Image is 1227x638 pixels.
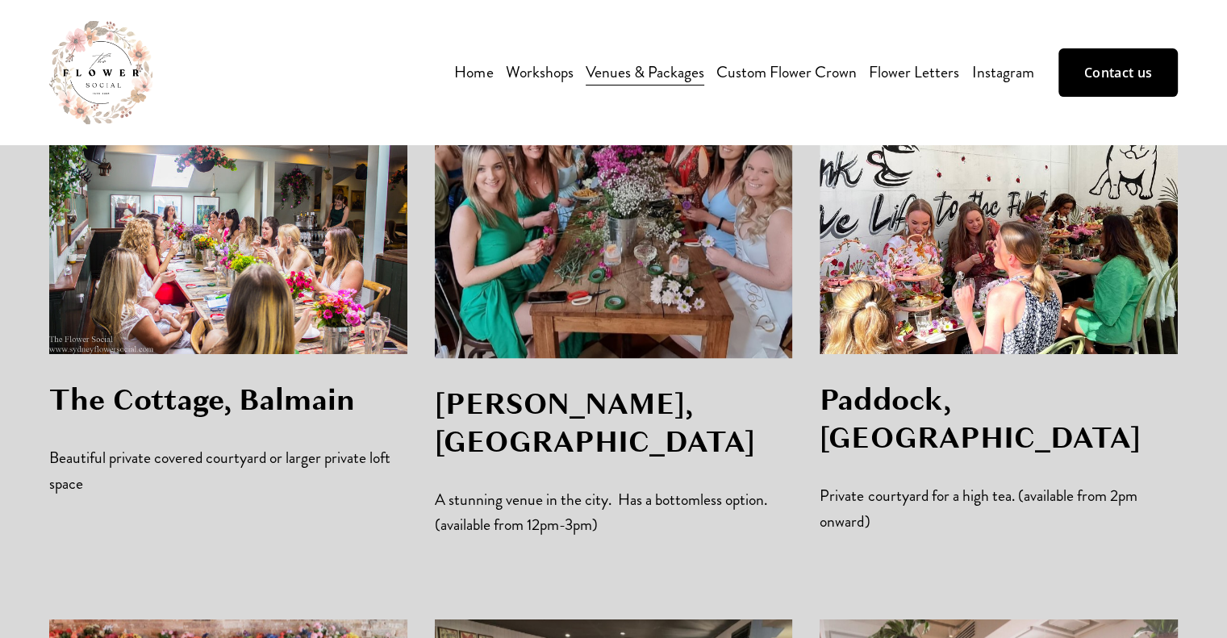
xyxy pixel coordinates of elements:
a: Flower Letters [869,58,959,86]
img: The Flower Social [49,21,152,124]
a: Home [454,58,493,86]
p: Private courtyard for a high tea. (available from 2pm onward) [820,483,1178,534]
span: Workshops [506,60,574,85]
h3: [PERSON_NAME], [GEOGRAPHIC_DATA] [435,386,793,461]
p: A stunning venue in the city. Has a bottomless option. (available from 12pm-3pm) [435,487,793,538]
p: Beautiful private covered courtyard or larger private loft space [49,445,407,496]
h3: The Cottage, Balmain [49,382,407,419]
a: Contact us [1058,48,1178,97]
h3: Paddock, [GEOGRAPHIC_DATA] [820,382,1178,457]
a: Custom Flower Crown [716,58,857,86]
a: Instagram [971,58,1033,86]
a: Venues & Packages [586,58,704,86]
a: folder dropdown [506,58,574,86]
